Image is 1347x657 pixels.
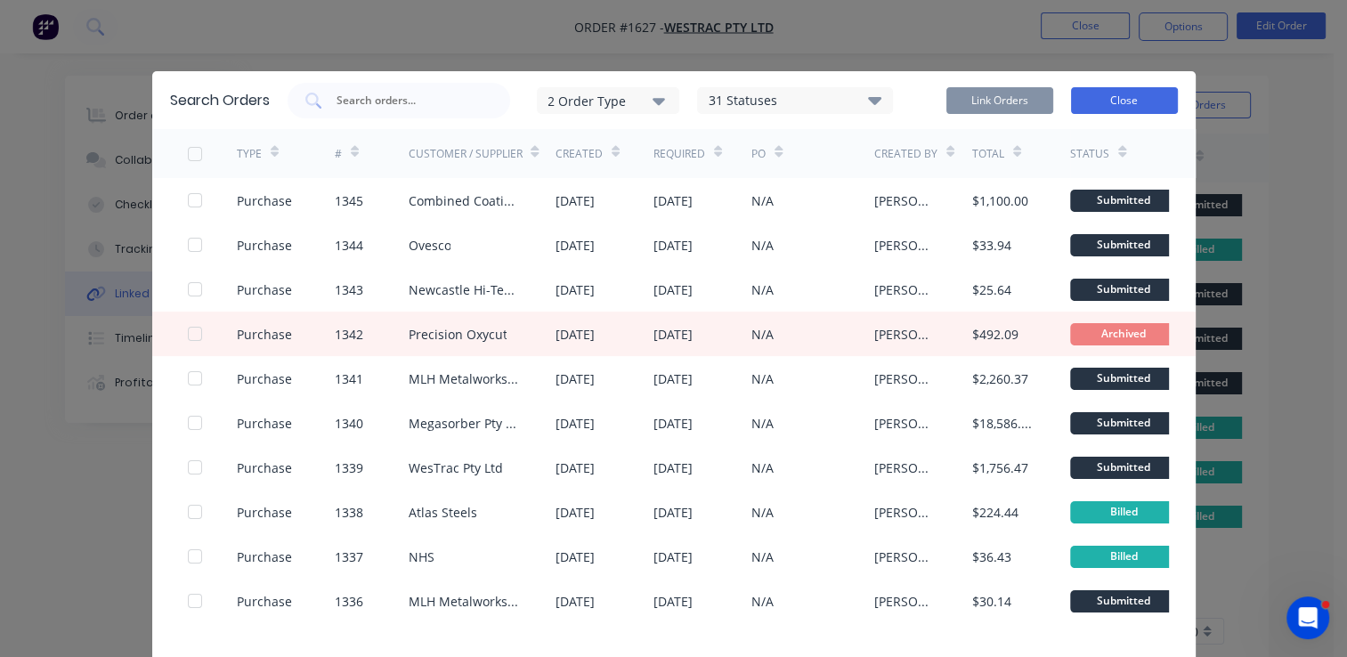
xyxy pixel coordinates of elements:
div: N/A [751,592,774,611]
div: [PERSON_NAME] [874,414,937,433]
div: [DATE] [653,592,693,611]
div: Submitted [1070,190,1177,212]
div: 1339 [335,458,363,477]
div: Customer / Supplier [408,146,522,162]
div: [DATE] [556,547,595,566]
div: # [335,146,342,162]
div: NHS [408,547,434,566]
div: Ovesco [408,236,450,255]
div: Purchase [237,503,292,522]
button: Link Orders [946,87,1053,114]
button: 2 Order Type [537,87,679,114]
div: Submitted [1070,590,1177,612]
div: Created By [874,146,937,162]
input: Search orders... [335,92,483,109]
div: [DATE] [556,592,595,611]
div: N/A [751,547,774,566]
div: $492.09 [972,325,1018,344]
div: Status [1070,146,1109,162]
div: 1338 [335,503,363,522]
div: Newcastle Hi-Tensile [PERSON_NAME] [408,280,519,299]
div: Purchase [237,547,292,566]
div: $33.94 [972,236,1011,255]
div: $1,100.00 [972,191,1028,210]
div: 31 Statuses [698,91,892,110]
div: Billed [1070,546,1177,568]
div: [PERSON_NAME] [874,236,937,255]
div: $2,260.37 [972,369,1028,388]
div: $36.43 [972,547,1011,566]
div: 1343 [335,280,363,299]
div: 1345 [335,191,363,210]
div: Archived [1070,323,1177,345]
iframe: Intercom live chat [1286,596,1329,639]
div: Submitted [1070,234,1177,256]
div: $30.14 [972,592,1011,611]
div: [DATE] [653,369,693,388]
div: N/A [751,236,774,255]
div: [DATE] [653,414,693,433]
div: 1342 [335,325,363,344]
div: $224.44 [972,503,1018,522]
div: [PERSON_NAME] [874,503,937,522]
div: [DATE] [653,458,693,477]
div: [DATE] [653,503,693,522]
div: N/A [751,191,774,210]
div: [DATE] [653,325,693,344]
div: [DATE] [653,280,693,299]
div: Submitted [1070,279,1177,301]
div: [PERSON_NAME] [874,325,937,344]
div: Precision Oxycut [408,325,507,344]
div: Purchase [237,236,292,255]
div: $25.64 [972,280,1011,299]
div: N/A [751,280,774,299]
div: [DATE] [653,191,693,210]
div: Total [972,146,1004,162]
div: [DATE] [556,458,595,477]
div: MLH Metalworks P/L [408,592,519,611]
div: 1337 [335,547,363,566]
div: [PERSON_NAME] [874,369,937,388]
div: Purchase [237,369,292,388]
div: [PERSON_NAME] [874,458,937,477]
div: Search Orders [170,90,270,111]
div: 2 Order Type [548,91,667,109]
div: [DATE] [556,236,595,255]
div: [DATE] [556,503,595,522]
div: N/A [751,458,774,477]
div: Purchase [237,592,292,611]
div: MLH Metalworks P/L [408,369,519,388]
div: Submitted [1070,412,1177,434]
div: [DATE] [556,325,595,344]
div: PO [751,146,766,162]
div: Submitted [1070,457,1177,479]
div: Purchase [237,191,292,210]
div: Combined Coatings [408,191,519,210]
div: N/A [751,325,774,344]
div: [DATE] [556,369,595,388]
div: Purchase [237,280,292,299]
div: [DATE] [556,280,595,299]
div: Billed [1070,501,1177,523]
div: TYPE [237,146,262,162]
div: Purchase [237,458,292,477]
div: WesTrac Pty Ltd [408,458,502,477]
div: Required [653,146,705,162]
div: Atlas Steels [408,503,476,522]
div: 1341 [335,369,363,388]
div: [DATE] [556,191,595,210]
div: Submitted [1070,368,1177,390]
button: Close [1071,87,1178,114]
div: Megasorber Pty Ltd [408,414,519,433]
div: N/A [751,369,774,388]
div: [PERSON_NAME] [874,280,937,299]
div: N/A [751,414,774,433]
div: Created [556,146,603,162]
div: $18,586.79 [972,414,1035,433]
div: N/A [751,503,774,522]
div: Purchase [237,325,292,344]
div: [DATE] [556,414,595,433]
div: [PERSON_NAME] [874,191,937,210]
div: 1340 [335,414,363,433]
div: Purchase [237,414,292,433]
